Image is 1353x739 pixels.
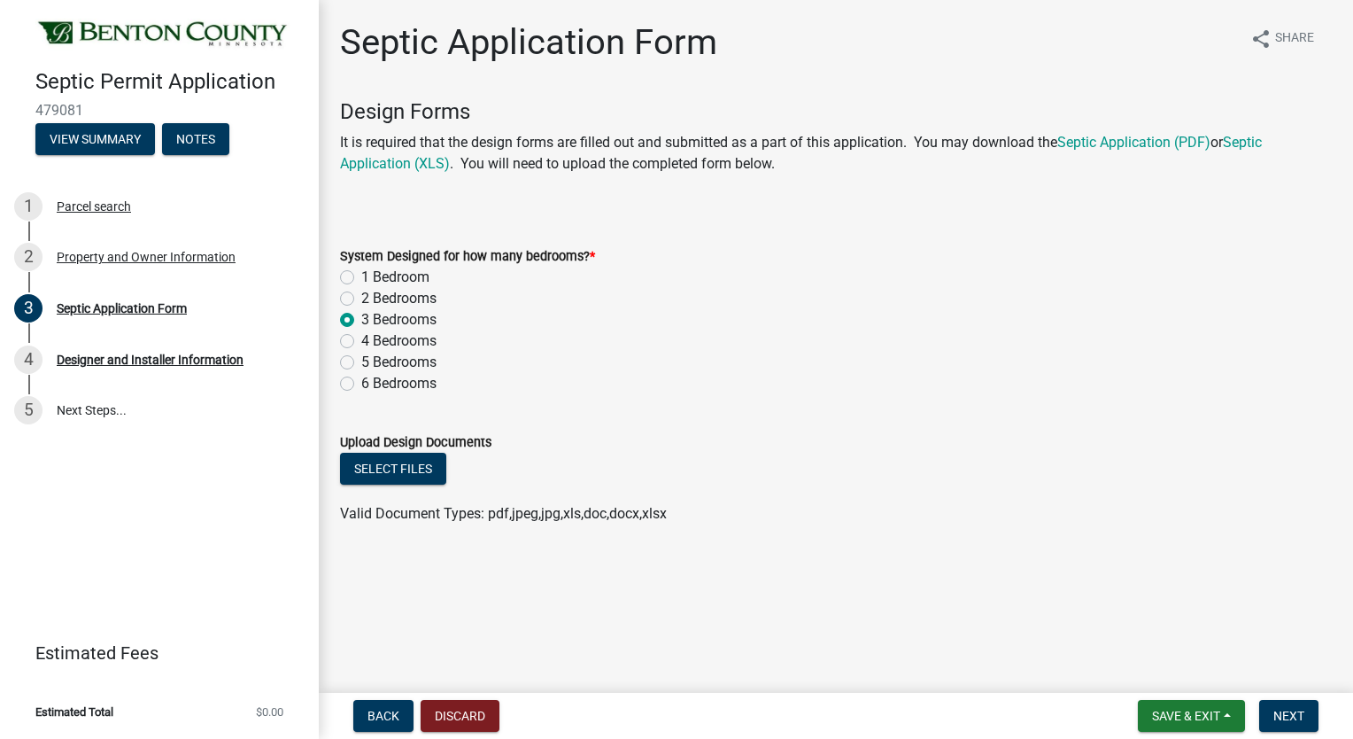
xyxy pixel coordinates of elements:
[14,294,43,323] div: 3
[1057,134,1210,151] a: Septic Application (PDF)
[340,134,1262,172] a: Septic Application (XLS)
[340,251,595,263] label: System Designed for how many bedrooms?
[57,200,131,213] div: Parcel search
[340,453,446,485] button: Select files
[14,243,43,271] div: 2
[421,700,499,732] button: Discard
[256,706,283,718] span: $0.00
[1275,28,1314,50] span: Share
[35,102,283,119] span: 479081
[1236,21,1328,56] button: shareShare
[35,123,155,155] button: View Summary
[340,99,1332,125] h4: Design Forms
[14,192,43,221] div: 1
[1273,709,1304,723] span: Next
[361,267,429,288] label: 1 Bedroom
[14,396,43,424] div: 5
[35,19,290,51] img: Benton County, Minnesota
[361,288,437,309] label: 2 Bedrooms
[35,69,305,95] h4: Septic Permit Application
[340,21,717,64] h1: Septic Application Form
[1138,700,1245,732] button: Save & Exit
[1259,700,1318,732] button: Next
[14,635,290,671] a: Estimated Fees
[1250,28,1272,50] i: share
[14,346,43,374] div: 4
[57,302,187,315] div: Septic Application Form
[340,132,1332,175] p: It is required that the design forms are filled out and submitted as a part of this application. ...
[361,309,437,331] label: 3 Bedrooms
[340,437,491,449] label: Upload Design Documents
[367,709,399,723] span: Back
[361,331,437,352] label: 4 Bedrooms
[57,251,236,263] div: Property and Owner Information
[162,123,229,155] button: Notes
[361,352,437,373] label: 5 Bedrooms
[35,133,155,147] wm-modal-confirm: Summary
[162,133,229,147] wm-modal-confirm: Notes
[57,354,244,366] div: Designer and Installer Information
[361,373,437,394] label: 6 Bedrooms
[1152,709,1220,723] span: Save & Exit
[35,706,113,718] span: Estimated Total
[340,505,667,522] span: Valid Document Types: pdf,jpeg,jpg,xls,doc,docx,xlsx
[353,700,414,732] button: Back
